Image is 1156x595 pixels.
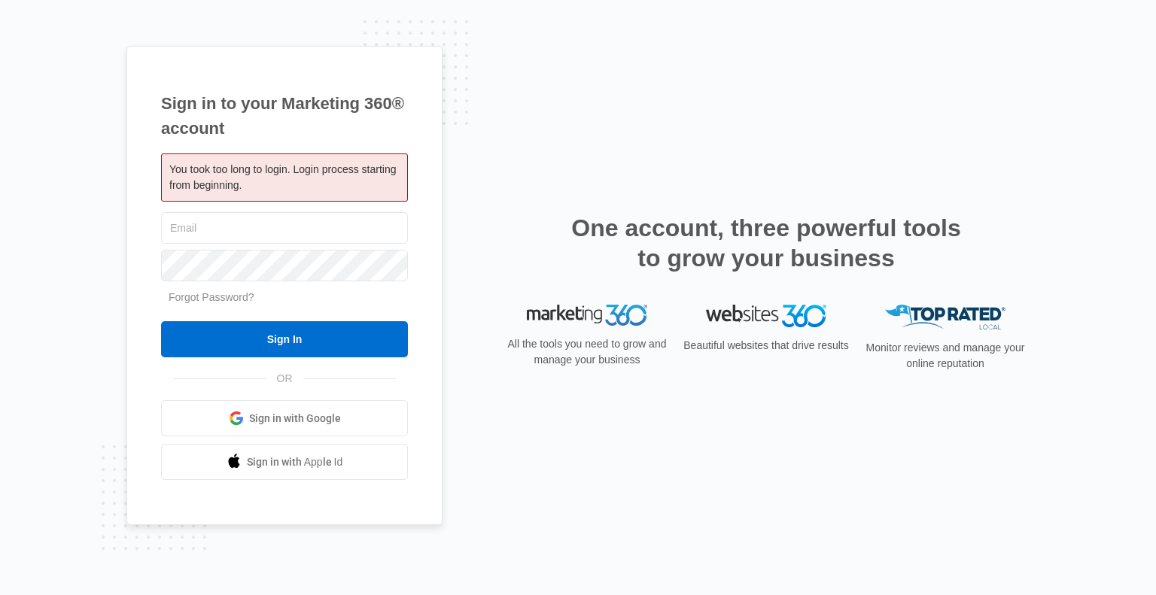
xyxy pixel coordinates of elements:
[247,454,343,470] span: Sign in with Apple Id
[161,321,408,357] input: Sign In
[706,305,826,326] img: Websites 360
[885,305,1005,329] img: Top Rated Local
[161,91,408,141] h1: Sign in to your Marketing 360® account
[861,340,1030,372] p: Monitor reviews and manage your online reputation
[249,411,341,427] span: Sign in with Google
[169,291,254,303] a: Forgot Password?
[503,336,671,368] p: All the tools you need to grow and manage your business
[169,163,396,191] span: You took too long to login. Login process starting from beginning.
[161,400,408,436] a: Sign in with Google
[161,444,408,480] a: Sign in with Apple Id
[567,213,966,273] h2: One account, three powerful tools to grow your business
[266,371,303,387] span: OR
[682,338,850,354] p: Beautiful websites that drive results
[527,305,647,326] img: Marketing 360
[161,212,408,244] input: Email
